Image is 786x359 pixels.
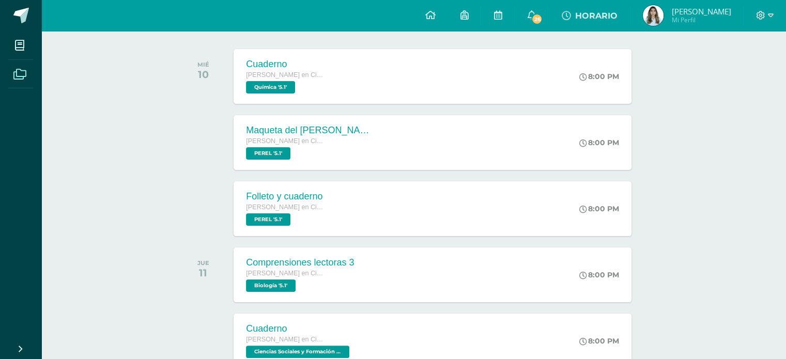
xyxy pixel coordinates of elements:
div: 10 [197,68,209,81]
span: [PERSON_NAME] en Ciencias y Letras [246,71,323,79]
span: Ciencias Sociales y Formación Ciudadana 5 '5.1' [246,346,349,358]
div: Cuaderno [246,59,323,70]
div: MIÉ [197,61,209,68]
div: 8:00 PM [579,72,619,81]
span: Biología '5.1' [246,279,296,292]
span: HORARIO [575,11,617,21]
span: Mi Perfil [671,15,731,24]
div: Folleto y cuaderno [246,191,323,202]
img: 1c25f44f743a13ebaacc858094434966.png [643,5,664,26]
div: Cuaderno [246,323,352,334]
span: PEREL '5.1' [246,147,290,160]
span: PEREL '5.1' [246,213,290,226]
div: Maqueta del [PERSON_NAME][DATE] [246,125,370,136]
div: 11 [197,267,209,279]
div: 8:00 PM [579,204,619,213]
div: 8:00 PM [579,270,619,279]
span: [PERSON_NAME] en Ciencias y Letras [246,204,323,211]
span: Química '5.1' [246,81,295,93]
span: [PERSON_NAME] [671,6,731,17]
div: JUE [197,259,209,267]
div: 8:00 PM [579,138,619,147]
span: [PERSON_NAME] en Ciencias y Letras [246,336,323,343]
div: Comprensiones lectoras 3 [246,257,354,268]
span: 26 [531,13,543,25]
span: [PERSON_NAME] en Ciencias y Letras [246,137,323,145]
span: [PERSON_NAME] en Ciencias y Letras [246,270,323,277]
div: 8:00 PM [579,336,619,346]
